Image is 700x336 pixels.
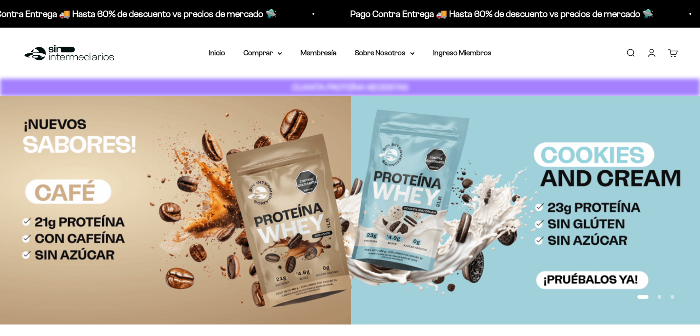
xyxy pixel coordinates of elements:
[301,49,336,57] a: Membresía
[355,47,415,59] summary: Sobre Nosotros
[433,49,492,57] a: Ingreso Miembros
[243,47,282,59] summary: Comprar
[347,6,651,21] p: Pago Contra Entrega 🚚 Hasta 60% de descuento vs precios de mercado 🛸
[209,49,225,57] a: Inicio
[292,82,408,92] strong: CUANTA PROTEÍNA NECESITAS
